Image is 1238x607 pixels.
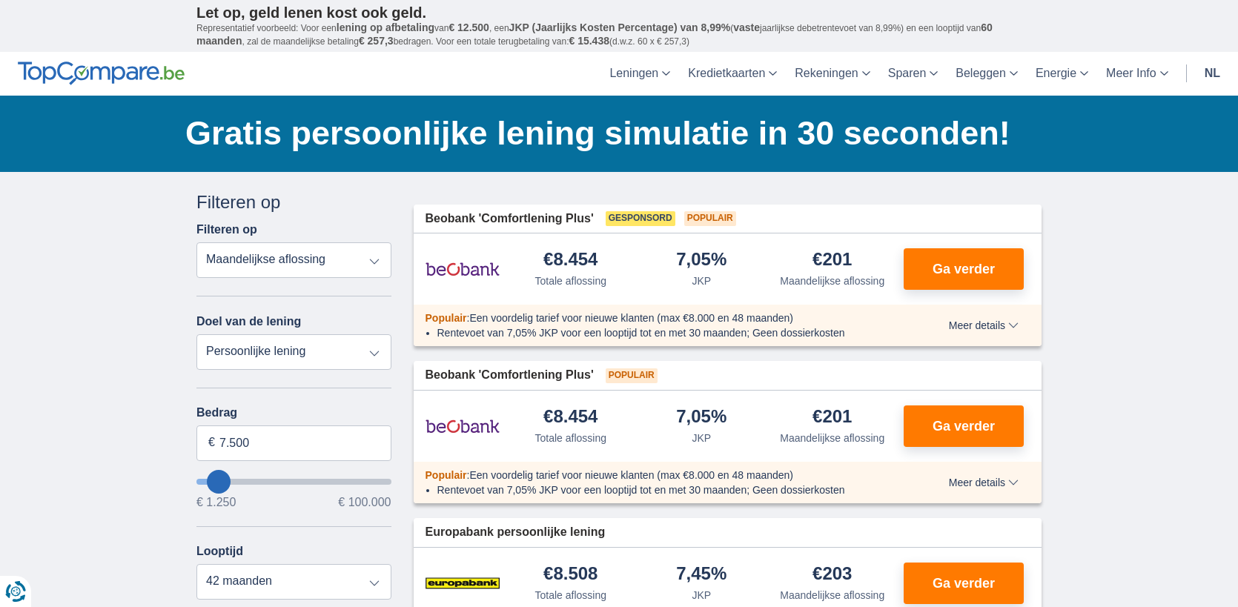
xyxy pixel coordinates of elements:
[780,273,884,288] div: Maandelijkse aflossing
[426,469,467,481] span: Populair
[1196,52,1229,96] a: nl
[534,588,606,603] div: Totale aflossing
[733,21,760,33] span: vaste
[543,408,598,428] div: €8.454
[208,434,215,451] span: €
[426,312,467,324] span: Populair
[606,368,658,383] span: Populair
[426,565,500,602] img: product.pl.alt Europabank
[543,251,598,271] div: €8.454
[196,545,243,558] label: Looptijd
[414,311,907,325] div: :
[684,211,736,226] span: Populair
[1097,52,1177,96] a: Meer Info
[786,52,878,96] a: Rekeningen
[359,35,394,47] span: € 257,3
[676,408,726,428] div: 7,05%
[569,35,609,47] span: € 15.438
[676,565,726,585] div: 7,45%
[469,312,793,324] span: Een voordelig tarief voor nieuwe klanten (max €8.000 en 48 maanden)
[534,431,606,445] div: Totale aflossing
[437,325,895,340] li: Rentevoet van 7,05% JKP voor een looptijd tot en met 30 maanden; Geen dossierkosten
[1027,52,1097,96] a: Energie
[18,62,185,85] img: TopCompare
[812,565,852,585] div: €203
[780,431,884,445] div: Maandelijkse aflossing
[606,211,675,226] span: Gesponsord
[947,52,1027,96] a: Beleggen
[949,320,1019,331] span: Meer details
[692,588,711,603] div: JKP
[437,482,895,497] li: Rentevoet van 7,05% JKP voor een looptijd tot en met 30 maanden; Geen dossierkosten
[185,110,1042,156] h1: Gratis persoonlijke lening simulatie in 30 seconden!
[426,251,500,288] img: product.pl.alt Beobank
[196,497,236,508] span: € 1.250
[196,315,301,328] label: Doel van de lening
[196,223,257,236] label: Filteren op
[196,190,391,215] div: Filteren op
[534,273,606,288] div: Totale aflossing
[904,563,1024,604] button: Ga verder
[938,319,1030,331] button: Meer details
[780,588,884,603] div: Maandelijkse aflossing
[933,577,995,590] span: Ga verder
[196,4,1042,21] p: Let op, geld lenen kost ook geld.
[812,251,852,271] div: €201
[414,468,907,482] div: :
[196,21,993,47] span: 60 maanden
[812,408,852,428] div: €201
[337,21,434,33] span: lening op afbetaling
[426,367,594,384] span: Beobank 'Comfortlening Plus'
[543,565,598,585] div: €8.508
[196,21,1042,48] p: Representatief voorbeeld: Voor een van , een ( jaarlijkse debetrentevoet van 8,99%) en een loopti...
[426,210,594,228] span: Beobank 'Comfortlening Plus'
[933,262,995,276] span: Ga verder
[196,479,391,485] input: wantToBorrow
[426,524,606,541] span: Europabank persoonlijke lening
[692,431,711,445] div: JKP
[600,52,679,96] a: Leningen
[448,21,489,33] span: € 12.500
[469,469,793,481] span: Een voordelig tarief voor nieuwe klanten (max €8.000 en 48 maanden)
[426,408,500,445] img: product.pl.alt Beobank
[509,21,731,33] span: JKP (Jaarlijks Kosten Percentage) van 8,99%
[679,52,786,96] a: Kredietkaarten
[933,419,995,433] span: Ga verder
[692,273,711,288] div: JKP
[904,248,1024,290] button: Ga verder
[338,497,391,508] span: € 100.000
[949,477,1019,488] span: Meer details
[904,405,1024,447] button: Ga verder
[676,251,726,271] div: 7,05%
[879,52,947,96] a: Sparen
[196,406,391,419] label: Bedrag
[938,477,1030,488] button: Meer details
